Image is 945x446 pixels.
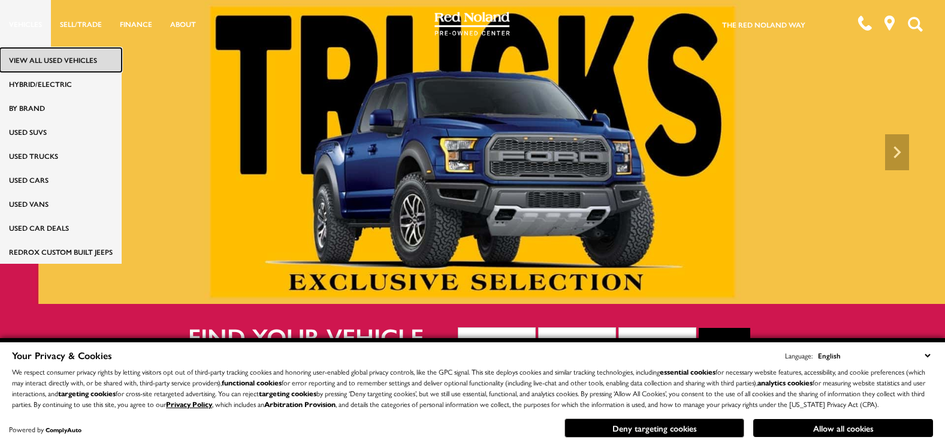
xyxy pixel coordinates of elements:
[264,399,336,409] strong: Arbitration Provision
[538,327,616,361] button: Make
[885,134,909,170] div: Next
[618,327,696,361] button: Model
[626,335,681,353] span: Model
[757,377,813,388] strong: analytics cookies
[259,388,316,399] strong: targeting cookies
[466,335,520,353] span: Year
[166,399,212,409] a: Privacy Policy
[222,377,282,388] strong: functional cookies
[9,426,81,433] div: Powered by
[785,352,813,359] div: Language:
[546,335,600,353] span: Make
[188,323,458,349] h2: Find your vehicle
[722,19,805,30] a: The Red Noland Way
[815,349,933,362] select: Language Select
[46,426,81,434] a: ComplyAuto
[12,366,933,409] p: We respect consumer privacy rights by letting visitors opt out of third-party tracking cookies an...
[58,388,116,399] strong: targeting cookies
[12,348,112,362] span: Your Privacy & Cookies
[753,419,933,437] button: Allow all cookies
[564,418,744,438] button: Deny targeting cookies
[434,16,510,28] a: Red Noland Pre-Owned
[660,366,715,377] strong: essential cookies
[458,327,536,361] button: Year
[434,12,510,36] img: Red Noland Pre-Owned
[699,328,750,360] button: Go
[903,1,927,47] button: Open the search field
